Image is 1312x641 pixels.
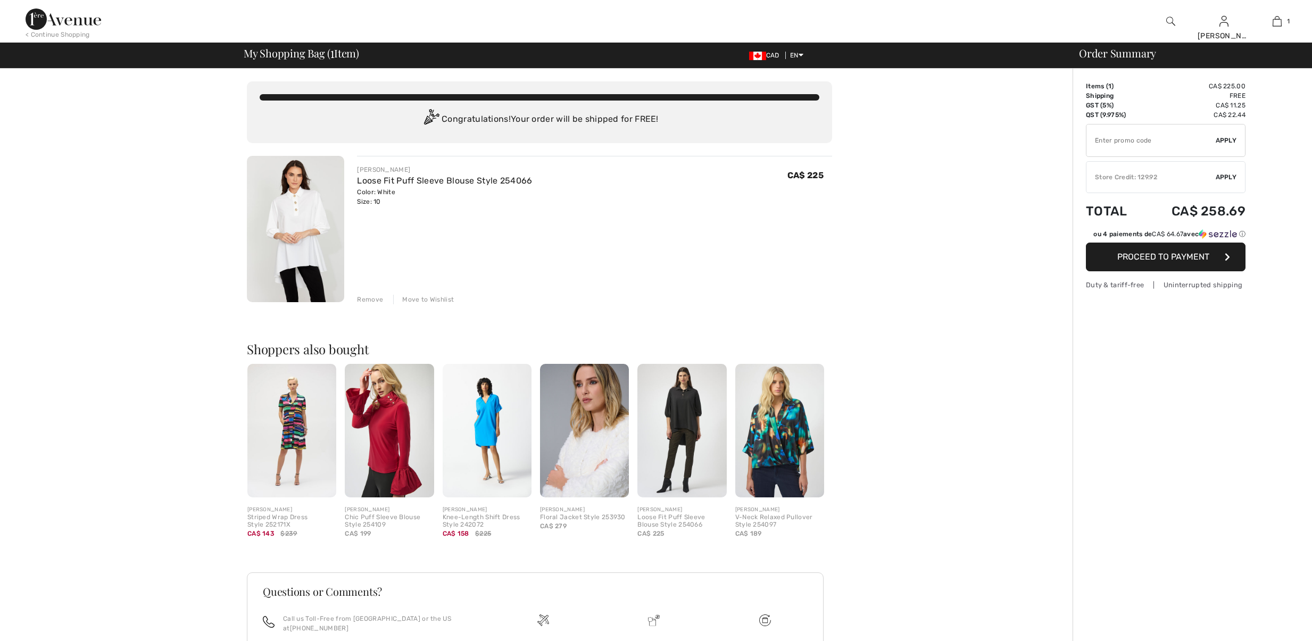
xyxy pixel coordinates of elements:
[540,522,567,530] span: CA$ 279
[1117,252,1209,262] span: Proceed to Payment
[283,614,475,633] p: Call us Toll-Free from [GEOGRAPHIC_DATA] or the US at
[540,506,629,514] div: [PERSON_NAME]
[1086,81,1143,91] td: Items ( )
[540,514,629,521] div: Floral Jacket Style 253930
[357,176,532,186] a: Loose Fit Puff Sleeve Blouse Style 254066
[1093,229,1245,239] div: ou 4 paiements de avec
[1216,172,1237,182] span: Apply
[1086,91,1143,101] td: Shipping
[443,530,469,537] span: CA$ 158
[1199,229,1237,239] img: Sezzle
[735,364,824,497] img: V-Neck Relaxed Pullover Style 254097
[1143,91,1245,101] td: Free
[247,156,344,302] img: Loose Fit Puff Sleeve Blouse Style 254066
[420,109,442,130] img: Congratulation2.svg
[1086,101,1143,110] td: GST (5%)
[260,109,819,130] div: Congratulations! Your order will be shipped for FREE!
[280,529,297,538] span: $239
[1198,30,1250,41] div: [PERSON_NAME]
[735,530,762,537] span: CA$ 189
[357,187,532,206] div: Color: White Size: 10
[244,48,359,59] span: My Shopping Bag ( Item)
[345,364,434,497] img: Chic Puff Sleeve Blouse Style 254109
[1216,136,1237,145] span: Apply
[357,295,383,304] div: Remove
[735,506,824,514] div: [PERSON_NAME]
[26,30,90,39] div: < Continue Shopping
[443,506,532,514] div: [PERSON_NAME]
[393,295,454,304] div: Move to Wishlist
[1251,15,1303,28] a: 1
[1152,230,1183,238] span: CA$ 64.67
[247,506,336,514] div: [PERSON_NAME]
[637,364,726,497] img: Loose Fit Puff Sleeve Blouse Style 254066
[345,506,434,514] div: [PERSON_NAME]
[1086,229,1245,243] div: ou 4 paiements deCA$ 64.67avecSezzle Cliquez pour en savoir plus sur Sezzle
[637,514,726,529] div: Loose Fit Puff Sleeve Blouse Style 254066
[540,364,629,497] img: Floral Jacket Style 253930
[735,514,824,529] div: V-Neck Relaxed Pullover Style 254097
[290,625,348,632] a: [PHONE_NUMBER]
[1108,82,1111,90] span: 1
[1273,15,1282,28] img: My Bag
[247,514,336,529] div: Striped Wrap Dress Style 252171X
[330,45,334,59] span: 1
[1166,15,1175,28] img: search the website
[1086,172,1216,182] div: Store Credit: 129.92
[26,9,101,30] img: 1ère Avenue
[787,170,824,180] span: CA$ 225
[443,514,532,529] div: Knee-Length Shift Dress Style 242072
[749,52,766,60] img: Canadian Dollar
[345,530,371,537] span: CA$ 199
[637,506,726,514] div: [PERSON_NAME]
[1086,193,1143,229] td: Total
[1143,110,1245,120] td: CA$ 22.44
[475,529,491,538] span: $225
[247,343,832,355] h2: Shoppers also bought
[1287,16,1290,26] span: 1
[1086,243,1245,271] button: Proceed to Payment
[648,614,660,626] img: Delivery is a breeze since we pay the duties!
[1086,110,1143,120] td: QST (9.975%)
[263,586,808,597] h3: Questions or Comments?
[357,165,532,174] div: [PERSON_NAME]
[1219,16,1228,26] a: Sign In
[1086,280,1245,290] div: Duty & tariff-free | Uninterrupted shipping
[345,514,434,529] div: Chic Puff Sleeve Blouse Style 254109
[443,364,532,497] img: Knee-Length Shift Dress Style 242072
[247,364,336,497] img: Striped Wrap Dress Style 252171X
[759,614,771,626] img: Free shipping on orders over $99
[1086,124,1216,156] input: Promo code
[537,614,549,626] img: Free shipping on orders over $99
[749,52,784,59] span: CAD
[637,530,664,537] span: CA$ 225
[1219,15,1228,28] img: My Info
[790,52,803,59] span: EN
[1143,81,1245,91] td: CA$ 225.00
[263,616,275,628] img: call
[247,530,275,537] span: CA$ 143
[1143,193,1245,229] td: CA$ 258.69
[1066,48,1306,59] div: Order Summary
[1143,101,1245,110] td: CA$ 11.25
